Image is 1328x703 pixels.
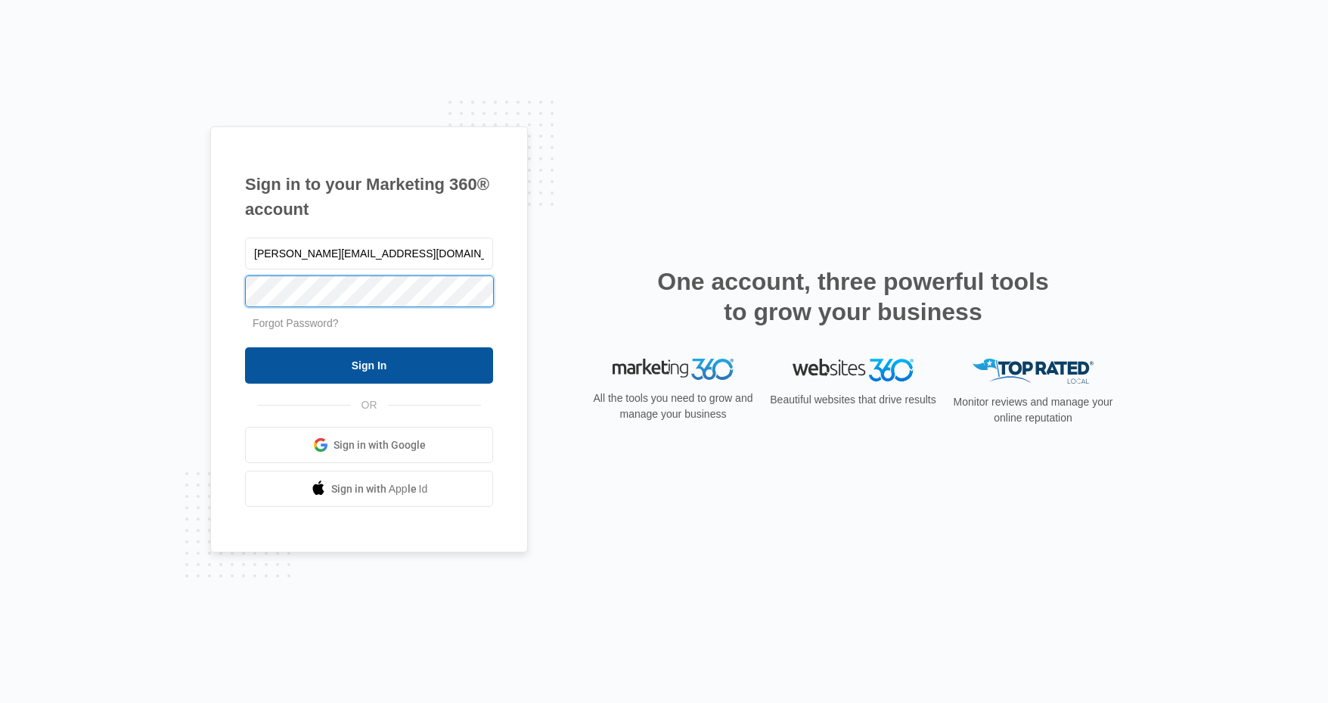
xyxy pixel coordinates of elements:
[613,359,734,380] img: Marketing 360
[245,471,493,507] a: Sign in with Apple Id
[793,359,914,381] img: Websites 360
[588,390,758,422] p: All the tools you need to grow and manage your business
[245,172,493,222] h1: Sign in to your Marketing 360® account
[351,397,388,413] span: OR
[948,394,1118,426] p: Monitor reviews and manage your online reputation
[973,359,1094,384] img: Top Rated Local
[331,481,428,497] span: Sign in with Apple Id
[253,317,339,329] a: Forgot Password?
[653,266,1053,327] h2: One account, three powerful tools to grow your business
[245,427,493,463] a: Sign in with Google
[768,392,938,408] p: Beautiful websites that drive results
[334,437,426,453] span: Sign in with Google
[245,347,493,384] input: Sign In
[245,238,493,269] input: Email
